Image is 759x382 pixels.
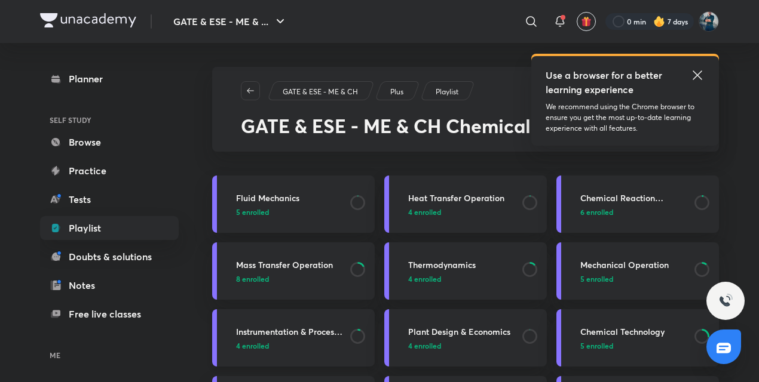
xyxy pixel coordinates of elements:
[40,13,136,30] a: Company Logo
[580,325,687,338] h3: Chemical Technology
[384,242,547,300] a: Thermodynamics4 enrolled
[40,159,179,183] a: Practice
[408,192,515,204] h3: Heat Transfer Operation
[212,309,375,366] a: Instrumentation & Process Control4 enrolled
[408,340,441,351] span: 4 enrolled
[580,273,613,284] span: 5 enrolled
[40,345,179,365] h6: ME
[40,273,179,297] a: Notes
[281,87,360,97] a: GATE & ESE - ME & CH
[580,192,687,204] h3: Chemical Reaction Engineering
[699,11,719,32] img: Vinay Upadhyay
[40,187,179,211] a: Tests
[580,258,687,271] h3: Mechanical Operation
[40,130,179,154] a: Browse
[241,113,643,138] span: GATE & ESE - ME & CH Chemical Engineering
[40,216,179,240] a: Playlist
[556,175,719,233] a: Chemical Reaction Engineering6 enrolled
[212,242,375,300] a: Mass Transfer Operation8 enrolled
[556,309,719,366] a: Chemical Technology5 enrolled
[388,87,406,97] a: Plus
[580,340,613,351] span: 5 enrolled
[408,325,515,338] h3: Plant Design & Economics
[40,302,179,326] a: Free live classes
[236,273,269,284] span: 8 enrolled
[577,12,596,31] button: avatar
[408,273,441,284] span: 4 enrolled
[436,87,458,97] p: Playlist
[40,67,179,91] a: Planner
[546,101,705,134] p: We recommend using the Chrome browser to ensure you get the most up-to-date learning experience w...
[212,175,375,233] a: Fluid Mechanics5 enrolled
[236,258,343,271] h3: Mass Transfer Operation
[384,309,547,366] a: Plant Design & Economics4 enrolled
[384,175,547,233] a: Heat Transfer Operation4 enrolled
[390,87,403,97] p: Plus
[236,207,269,217] span: 5 enrolled
[718,294,733,308] img: ttu
[40,110,179,130] h6: SELF STUDY
[581,16,592,27] img: avatar
[546,68,665,97] h5: Use a browser for a better learning experience
[40,13,136,27] img: Company Logo
[166,10,295,33] button: GATE & ESE - ME & ...
[408,258,515,271] h3: Thermodynamics
[653,16,665,27] img: streak
[40,245,179,269] a: Doubts & solutions
[434,87,461,97] a: Playlist
[236,325,343,338] h3: Instrumentation & Process Control
[408,207,441,217] span: 4 enrolled
[236,340,269,351] span: 4 enrolled
[236,192,343,204] h3: Fluid Mechanics
[556,242,719,300] a: Mechanical Operation5 enrolled
[580,207,613,217] span: 6 enrolled
[283,87,358,97] p: GATE & ESE - ME & CH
